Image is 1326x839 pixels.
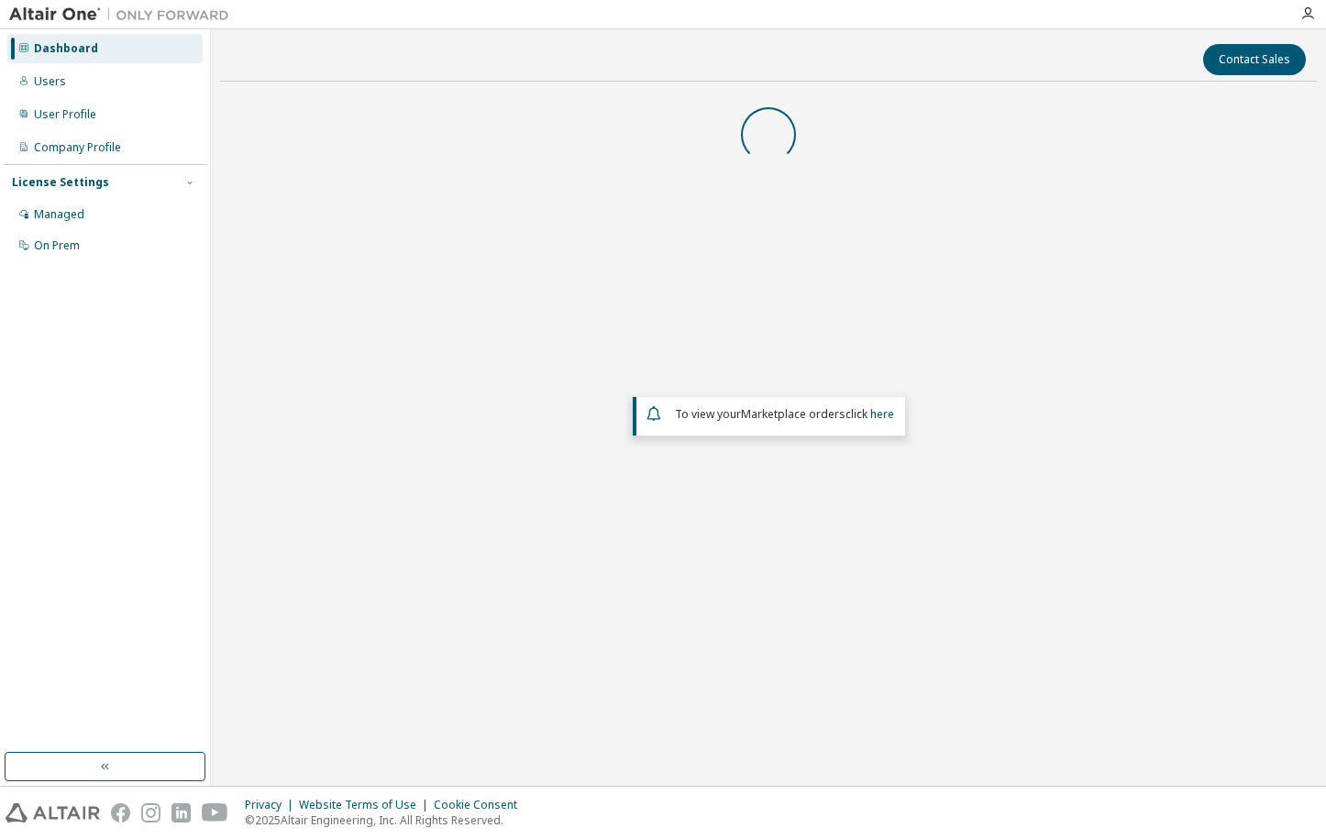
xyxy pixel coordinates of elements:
[34,107,96,122] div: User Profile
[675,406,894,422] span: To view your click
[245,812,528,828] p: © 2025 Altair Engineering, Inc. All Rights Reserved.
[741,406,845,422] em: Marketplace orders
[34,140,121,155] div: Company Profile
[12,175,109,190] div: License Settings
[141,803,160,822] img: instagram.svg
[34,74,66,89] div: Users
[245,798,299,812] div: Privacy
[34,207,84,222] div: Managed
[111,803,130,822] img: facebook.svg
[202,803,228,822] img: youtube.svg
[171,803,191,822] img: linkedin.svg
[1203,44,1306,75] button: Contact Sales
[434,798,528,812] div: Cookie Consent
[34,41,98,56] div: Dashboard
[6,803,100,822] img: altair_logo.svg
[299,798,434,812] div: Website Terms of Use
[9,6,238,24] img: Altair One
[870,406,894,422] a: here
[34,238,80,253] div: On Prem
